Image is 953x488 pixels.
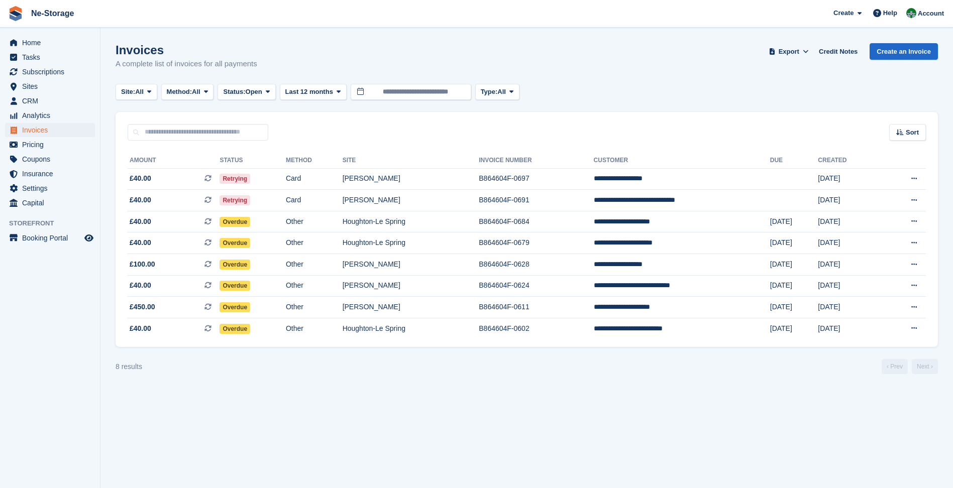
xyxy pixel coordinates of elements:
[286,153,343,169] th: Method
[818,211,880,232] td: [DATE]
[5,36,95,50] a: menu
[220,324,250,334] span: Overdue
[220,195,250,205] span: Retrying
[5,65,95,79] a: menu
[22,196,82,210] span: Capital
[130,280,151,291] span: £40.00
[343,232,479,254] td: Houghton-Le Spring
[286,211,343,232] td: Other
[770,211,818,232] td: [DATE]
[918,9,944,19] span: Account
[116,361,142,372] div: 8 results
[130,216,151,227] span: £40.00
[479,168,593,190] td: B864604F-0697
[479,318,593,339] td: B864604F-0602
[116,84,157,100] button: Site: All
[883,8,897,18] span: Help
[880,359,940,374] nav: Page
[5,231,95,245] a: menu
[818,168,880,190] td: [DATE]
[770,275,818,297] td: [DATE]
[286,297,343,318] td: Other
[815,43,862,60] a: Credit Notes
[220,281,250,291] span: Overdue
[8,6,23,21] img: stora-icon-8386f47178a22dfd0bd8f6a31ec36ba5ce8667c1dd55bd0f319d3a0aa187defe.svg
[116,43,257,57] h1: Invoices
[135,87,144,97] span: All
[479,153,593,169] th: Invoice Number
[479,232,593,254] td: B864604F-0679
[5,181,95,195] a: menu
[5,94,95,108] a: menu
[5,108,95,123] a: menu
[833,8,854,18] span: Create
[22,138,82,152] span: Pricing
[121,87,135,97] span: Site:
[220,153,286,169] th: Status
[906,8,916,18] img: Charlotte Nesbitt
[286,254,343,276] td: Other
[161,84,214,100] button: Method: All
[130,237,151,248] span: £40.00
[286,190,343,211] td: Card
[130,323,151,334] span: £40.00
[220,217,250,227] span: Overdue
[5,196,95,210] a: menu
[479,190,593,211] td: B864604F-0691
[479,254,593,276] td: B864604F-0628
[130,173,151,184] span: £40.00
[5,167,95,181] a: menu
[218,84,275,100] button: Status: Open
[770,318,818,339] td: [DATE]
[818,153,880,169] th: Created
[818,318,880,339] td: [DATE]
[22,108,82,123] span: Analytics
[22,36,82,50] span: Home
[475,84,519,100] button: Type: All
[479,275,593,297] td: B864604F-0624
[5,79,95,93] a: menu
[22,181,82,195] span: Settings
[246,87,262,97] span: Open
[286,232,343,254] td: Other
[22,94,82,108] span: CRM
[770,153,818,169] th: Due
[130,302,155,312] span: £450.00
[906,128,919,138] span: Sort
[286,275,343,297] td: Other
[5,138,95,152] a: menu
[128,153,220,169] th: Amount
[343,275,479,297] td: [PERSON_NAME]
[286,318,343,339] td: Other
[220,238,250,248] span: Overdue
[343,153,479,169] th: Site
[22,231,82,245] span: Booking Portal
[223,87,245,97] span: Status:
[22,123,82,137] span: Invoices
[22,152,82,166] span: Coupons
[220,302,250,312] span: Overdue
[818,275,880,297] td: [DATE]
[479,211,593,232] td: B864604F-0684
[27,5,78,22] a: Ne-Storage
[220,260,250,270] span: Overdue
[343,190,479,211] td: [PERSON_NAME]
[5,123,95,137] a: menu
[343,211,479,232] td: Houghton-Le Spring
[481,87,498,97] span: Type:
[912,359,938,374] a: Next
[130,195,151,205] span: £40.00
[116,58,257,70] p: A complete list of invoices for all payments
[83,232,95,244] a: Preview store
[5,152,95,166] a: menu
[167,87,192,97] span: Method:
[9,218,100,228] span: Storefront
[818,232,880,254] td: [DATE]
[818,190,880,211] td: [DATE]
[343,254,479,276] td: [PERSON_NAME]
[343,297,479,318] td: [PERSON_NAME]
[870,43,938,60] a: Create an Invoice
[130,259,155,270] span: £100.00
[280,84,347,100] button: Last 12 months
[220,174,250,184] span: Retrying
